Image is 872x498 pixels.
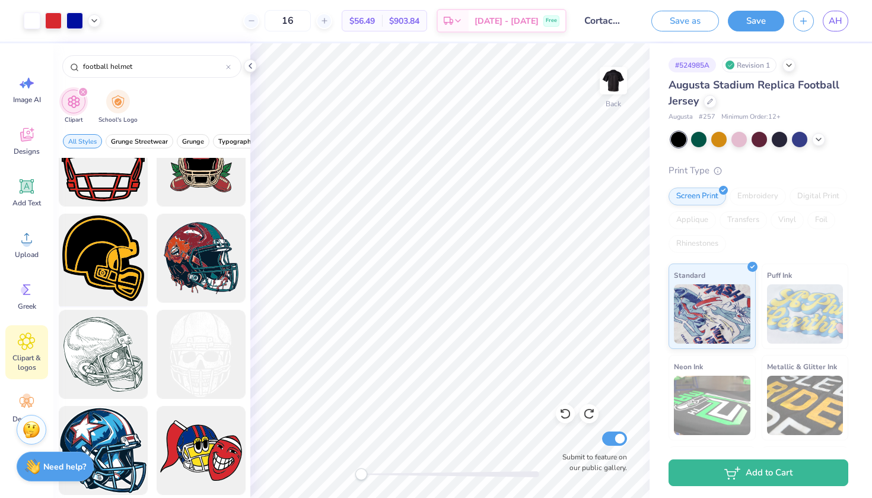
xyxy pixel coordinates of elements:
button: filter button [177,134,209,148]
img: School's Logo Image [112,95,125,109]
span: Clipart [65,116,83,125]
span: Decorate [12,414,41,424]
input: Untitled Design [575,9,634,33]
span: Add Text [12,198,41,208]
button: filter button [98,90,138,125]
span: Standard [674,269,705,281]
div: Embroidery [730,188,786,205]
span: $56.49 [349,15,375,27]
div: Foil [807,211,835,229]
img: Neon Ink [674,376,750,435]
div: Accessibility label [355,468,367,480]
div: Digital Print [790,188,847,205]
span: Puff Ink [767,269,792,281]
span: Upload [15,250,39,259]
span: All Styles [68,137,97,146]
span: Free [546,17,557,25]
span: Minimum Order: 12 + [721,112,781,122]
span: Designs [14,147,40,156]
img: Back [602,69,625,93]
span: Grunge [182,137,204,146]
span: [DATE] - [DATE] [475,15,539,27]
label: Submit to feature on our public gallery. [556,452,627,473]
button: Save as [651,11,719,31]
div: Transfers [720,211,767,229]
span: $903.84 [389,15,419,27]
button: filter button [106,134,173,148]
span: # 257 [699,112,715,122]
span: Grunge Streetwear [111,137,168,146]
span: Augusta Stadium Replica Football Jersey [669,78,839,108]
input: Try "Stars" [82,61,226,72]
img: Metallic & Glitter Ink [767,376,844,435]
span: Greek [18,302,36,311]
button: Add to Cart [669,459,848,486]
img: Clipart Image [67,95,81,109]
div: filter for School's Logo [98,90,138,125]
img: Puff Ink [767,284,844,344]
div: Revision 1 [722,58,776,72]
input: – – [265,10,311,31]
div: Rhinestones [669,235,726,253]
div: Vinyl [771,211,804,229]
button: filter button [63,134,102,148]
img: Standard [674,284,750,344]
div: filter for Clipart [62,90,85,125]
span: Metallic & Glitter Ink [767,360,837,373]
button: Save [728,11,784,31]
span: Augusta [669,112,693,122]
strong: Need help? [43,461,86,472]
span: AH [829,14,842,28]
div: # 524985A [669,58,716,72]
a: AH [823,11,848,31]
div: Print Type [669,164,848,177]
div: Screen Print [669,188,726,205]
span: Typography [218,137,254,146]
span: School's Logo [98,116,138,125]
span: Neon Ink [674,360,703,373]
button: filter button [62,90,85,125]
div: Back [606,99,621,109]
span: Image AI [13,95,41,104]
button: filter button [213,134,260,148]
span: Clipart & logos [7,353,46,372]
div: Applique [669,211,716,229]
